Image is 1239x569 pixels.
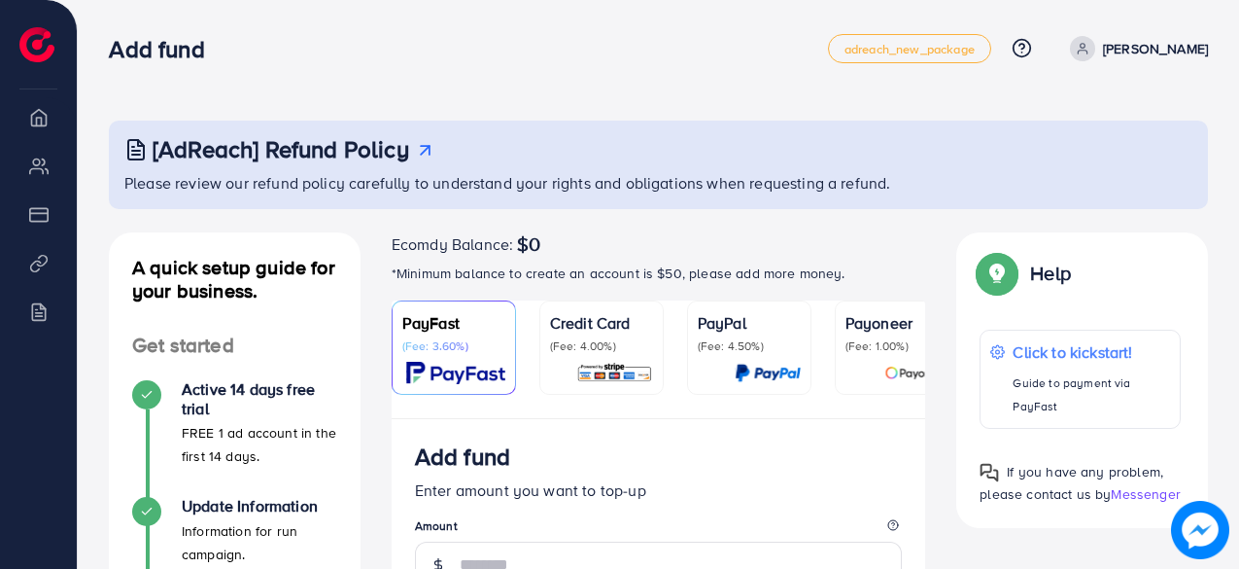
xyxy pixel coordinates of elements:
a: adreach_new_package [828,34,991,63]
span: Messenger [1111,484,1180,504]
img: card [576,362,653,384]
legend: Amount [415,517,903,542]
span: adreach_new_package [844,43,975,55]
p: (Fee: 4.50%) [698,338,801,354]
p: Payoneer [845,311,948,335]
p: *Minimum balance to create an account is $50, please add more money. [392,262,926,285]
img: card [735,362,801,384]
img: image [1171,501,1229,559]
h4: A quick setup guide for your business. [109,256,361,302]
p: [PERSON_NAME] [1103,37,1208,60]
li: Active 14 days free trial [109,380,361,497]
p: Enter amount you want to top-up [415,479,903,502]
h3: [AdReach] Refund Policy [153,135,409,163]
span: $0 [517,232,540,256]
span: If you have any problem, please contact us by [980,462,1163,504]
p: Guide to payment via PayFast [1013,372,1170,418]
h3: Add fund [415,443,510,471]
p: PayFast [402,311,505,335]
p: Click to kickstart! [1013,340,1170,364]
p: (Fee: 1.00%) [845,338,948,354]
p: FREE 1 ad account in the first 14 days. [182,421,337,468]
img: Popup guide [980,256,1015,291]
img: logo [19,27,54,62]
img: Popup guide [980,463,999,482]
p: (Fee: 3.60%) [402,338,505,354]
span: Ecomdy Balance: [392,232,513,256]
p: Information for run campaign. [182,519,337,566]
p: Help [1030,262,1071,285]
h3: Add fund [109,35,220,63]
p: (Fee: 4.00%) [550,338,653,354]
p: PayPal [698,311,801,335]
h4: Update Information [182,497,337,516]
p: Please review our refund policy carefully to understand your rights and obligations when requesti... [124,171,1196,195]
img: card [406,362,505,384]
a: [PERSON_NAME] [1062,36,1208,61]
p: Credit Card [550,311,653,335]
h4: Active 14 days free trial [182,380,337,417]
h4: Get started [109,334,361,358]
img: card [884,362,948,384]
